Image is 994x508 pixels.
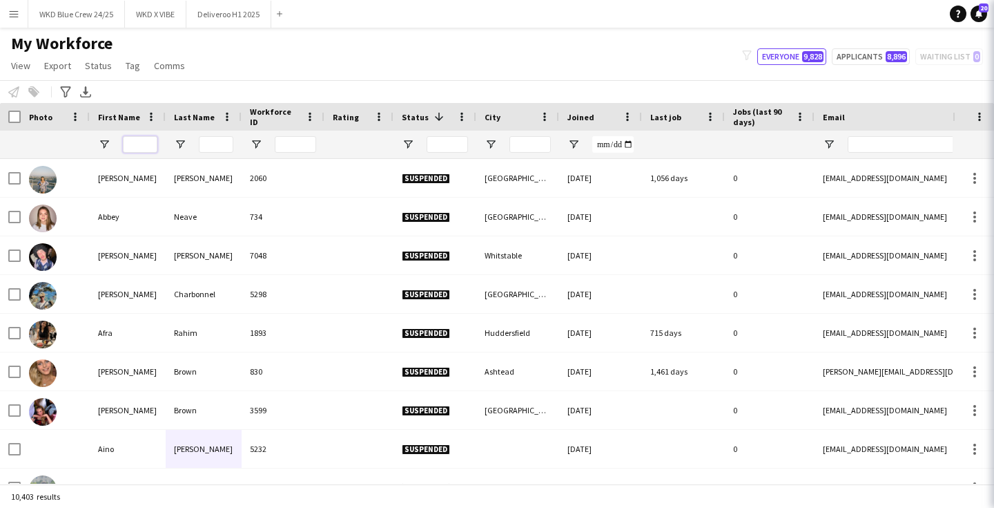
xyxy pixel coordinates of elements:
[823,138,835,151] button: Open Filter Menu
[166,352,242,391] div: Brown
[725,352,815,391] div: 0
[725,469,815,507] div: 0
[98,138,110,151] button: Open Filter Menu
[199,136,233,153] input: Last Name Filter Input
[242,352,324,391] div: 830
[125,1,186,28] button: WKD X VIBE
[250,138,262,151] button: Open Filter Menu
[90,430,166,468] div: Aino
[485,138,497,151] button: Open Filter Menu
[642,314,725,352] div: 715 days
[802,51,824,62] span: 9,828
[166,198,242,236] div: Neave
[29,282,57,310] img: Adrien Charbonnel
[886,51,907,62] span: 8,896
[90,391,166,429] div: [PERSON_NAME]
[98,112,140,122] span: First Name
[242,159,324,197] div: 2060
[559,159,642,197] div: [DATE]
[402,444,450,455] span: Suspended
[485,112,500,122] span: City
[90,236,166,274] div: [PERSON_NAME]
[166,159,242,197] div: [PERSON_NAME]
[57,84,74,100] app-action-btn: Advanced filters
[90,275,166,313] div: [PERSON_NAME]
[476,391,559,429] div: [GEOGRAPHIC_DATA]
[725,430,815,468] div: 0
[174,138,186,151] button: Open Filter Menu
[725,275,815,313] div: 0
[559,198,642,236] div: [DATE]
[476,159,559,197] div: [GEOGRAPHIC_DATA]
[725,236,815,274] div: 0
[402,251,450,261] span: Suspended
[29,398,57,426] img: Aimee Brown
[559,275,642,313] div: [DATE]
[402,483,450,493] span: Suspended
[402,173,450,184] span: Suspended
[725,159,815,197] div: 0
[733,106,790,127] span: Jobs (last 90 days)
[29,205,57,232] img: Abbey Neave
[509,136,551,153] input: City Filter Input
[39,57,77,75] a: Export
[126,59,140,72] span: Tag
[90,159,166,197] div: [PERSON_NAME]
[11,59,30,72] span: View
[402,112,429,122] span: Status
[725,391,815,429] div: 0
[725,198,815,236] div: 0
[28,1,125,28] button: WKD Blue Crew 24/25
[971,6,987,22] a: 20
[242,469,324,507] div: 3007
[120,57,146,75] a: Tag
[29,166,57,194] img: Aanya Shah
[476,236,559,274] div: Whitstable
[166,236,242,274] div: [PERSON_NAME]
[402,212,450,223] span: Suspended
[79,57,117,75] a: Status
[250,106,300,127] span: Workforce ID
[476,275,559,313] div: [GEOGRAPHIC_DATA]
[402,406,450,416] span: Suspended
[154,59,185,72] span: Comms
[166,275,242,313] div: Charbonnel
[44,59,71,72] span: Export
[476,352,559,391] div: Ashtead
[6,57,36,75] a: View
[29,321,57,348] img: Afra Rahim
[90,469,166,507] div: Aleena
[242,198,324,236] div: 734
[242,430,324,468] div: 5232
[242,275,324,313] div: 5298
[90,352,166,391] div: [PERSON_NAME]
[559,236,642,274] div: [DATE]
[11,33,113,54] span: My Workforce
[29,476,57,503] img: Aleena Garr
[650,112,681,122] span: Last job
[242,314,324,352] div: 1893
[402,138,414,151] button: Open Filter Menu
[77,84,94,100] app-action-btn: Export XLSX
[402,367,450,377] span: Suspended
[832,48,910,65] button: Applicants8,896
[29,359,57,387] img: Aimee Brown
[29,112,52,122] span: Photo
[567,112,594,122] span: Joined
[979,3,988,12] span: 20
[725,314,815,352] div: 0
[166,391,242,429] div: Brown
[174,112,215,122] span: Last Name
[559,314,642,352] div: [DATE]
[823,112,845,122] span: Email
[333,112,359,122] span: Rating
[186,1,271,28] button: Deliveroo H1 2025
[166,314,242,352] div: Rahim
[567,138,580,151] button: Open Filter Menu
[402,328,450,339] span: Suspended
[427,136,468,153] input: Status Filter Input
[642,159,725,197] div: 1,056 days
[559,469,642,507] div: [DATE]
[85,59,112,72] span: Status
[242,236,324,274] div: 7048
